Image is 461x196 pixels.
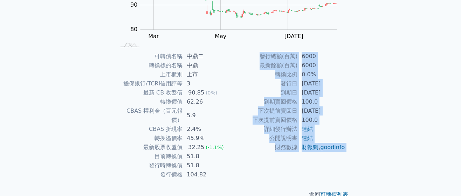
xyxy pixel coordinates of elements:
td: 51.8 [183,152,230,161]
td: 轉換溢價率 [116,134,183,143]
td: 發行價格 [116,170,183,179]
td: 轉換價值 [116,97,183,106]
td: 發行總額(百萬) [230,52,297,61]
tspan: May [215,33,227,40]
td: 最新股票收盤價 [116,143,183,152]
a: goodinfo [320,144,345,150]
td: 最新 CB 收盤價 [116,88,183,97]
td: 發行日 [230,79,297,88]
div: 32.25 [187,143,206,152]
td: 財務數據 [230,143,297,152]
td: 詳細發行辦法 [230,125,297,134]
td: 中鼎 [183,61,230,70]
td: 轉換比例 [230,70,297,79]
td: 2.4% [183,125,230,134]
td: 45.9% [183,134,230,143]
a: 連結 [302,126,313,132]
td: [DATE] [297,88,345,97]
td: 3 [183,79,230,88]
td: 下次提前賣回日 [230,106,297,115]
td: 0.0% [297,70,345,79]
td: 發行時轉換價 [116,161,183,170]
iframe: Chat Widget [426,162,461,196]
td: , [297,143,345,152]
td: 擔保銀行/TCRI信用評等 [116,79,183,88]
td: 中鼎二 [183,52,230,61]
tspan: [DATE] [284,33,303,40]
td: 62.26 [183,97,230,106]
td: CBAS 權利金（百元報價） [116,106,183,125]
td: 104.82 [183,170,230,179]
td: 5.9 [183,106,230,125]
tspan: Mar [149,33,159,40]
td: 目前轉換價 [116,152,183,161]
div: 聊天小工具 [426,162,461,196]
td: 6000 [297,52,345,61]
td: 上市櫃別 [116,70,183,79]
a: 連結 [302,135,313,141]
td: [DATE] [297,106,345,115]
td: 到期日 [230,88,297,97]
td: CBAS 折現率 [116,125,183,134]
td: 下次提前賣回價格 [230,115,297,125]
td: 51.8 [183,161,230,170]
td: 上市 [183,70,230,79]
span: (0%) [206,90,217,96]
span: (-1.1%) [206,145,224,150]
a: 財報狗 [302,144,318,150]
tspan: 80 [130,26,137,33]
td: 最新餘額(百萬) [230,61,297,70]
td: 轉換標的名稱 [116,61,183,70]
td: 公開說明書 [230,134,297,143]
td: 6000 [297,61,345,70]
td: 可轉債名稱 [116,52,183,61]
td: [DATE] [297,79,345,88]
td: 100.0 [297,115,345,125]
div: 90.85 [187,88,206,97]
td: 到期賣回價格 [230,97,297,106]
tspan: 90 [130,1,137,8]
td: 100.0 [297,97,345,106]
